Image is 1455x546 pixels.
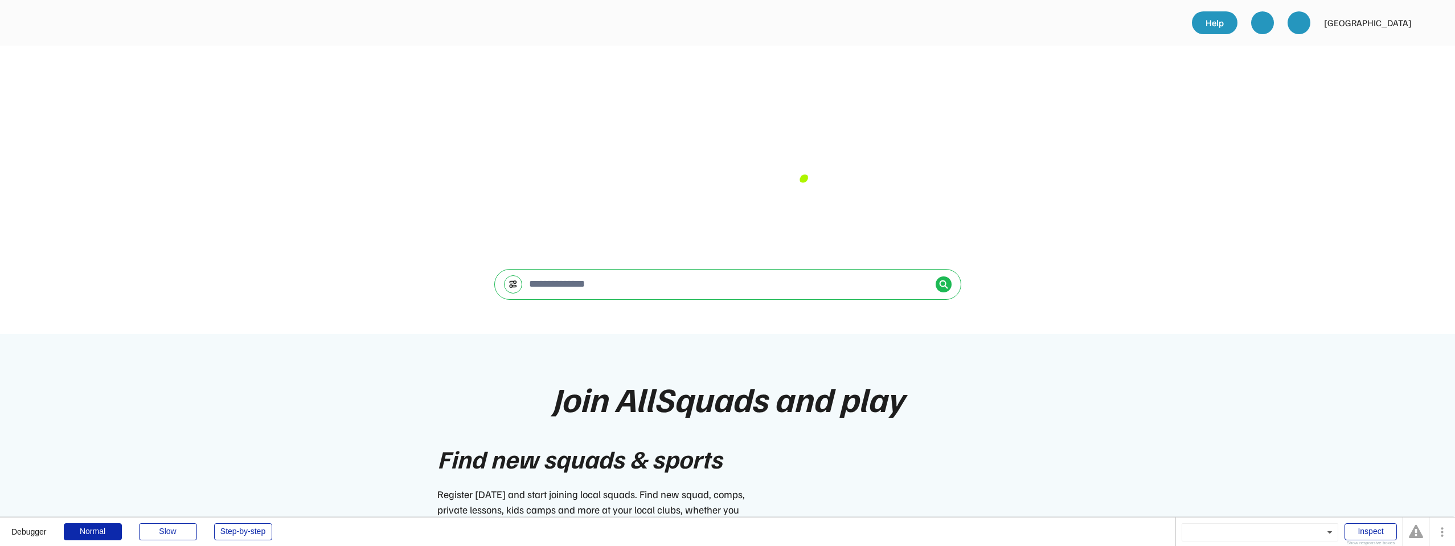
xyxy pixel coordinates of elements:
img: yH5BAEAAAAALAAAAAABAAEAAAIBRAA7 [1257,17,1268,28]
img: yH5BAEAAAAALAAAAAABAAEAAAIBRAA7 [16,11,130,33]
div: Slow [139,523,197,540]
div: Browse, compare & book local coaching programs, camps and other sports activities. [472,197,984,246]
img: settings-03.svg [509,280,518,288]
div: Step-by-step [214,523,272,540]
div: Register [DATE] and start joining local squads. Find new squad, comps, private lessons, kids camp... [437,487,751,533]
font: . [797,131,809,194]
div: Join AllSquads and play [552,380,904,417]
img: yH5BAEAAAAALAAAAAABAAEAAAIBRAA7 [1293,17,1305,28]
div: Normal [64,523,122,540]
img: yH5BAEAAAAALAAAAAABAAEAAAIBRAA7 [1419,11,1441,34]
div: Find your Squad [DATE] [472,80,984,190]
div: Debugger [11,518,47,536]
img: Icon%20%2838%29.svg [939,280,948,289]
div: Show responsive boxes [1345,541,1397,545]
div: Inspect [1345,523,1397,540]
a: Help [1192,11,1237,34]
div: [GEOGRAPHIC_DATA] [1324,16,1412,30]
div: Find new squads & sports [437,440,722,478]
